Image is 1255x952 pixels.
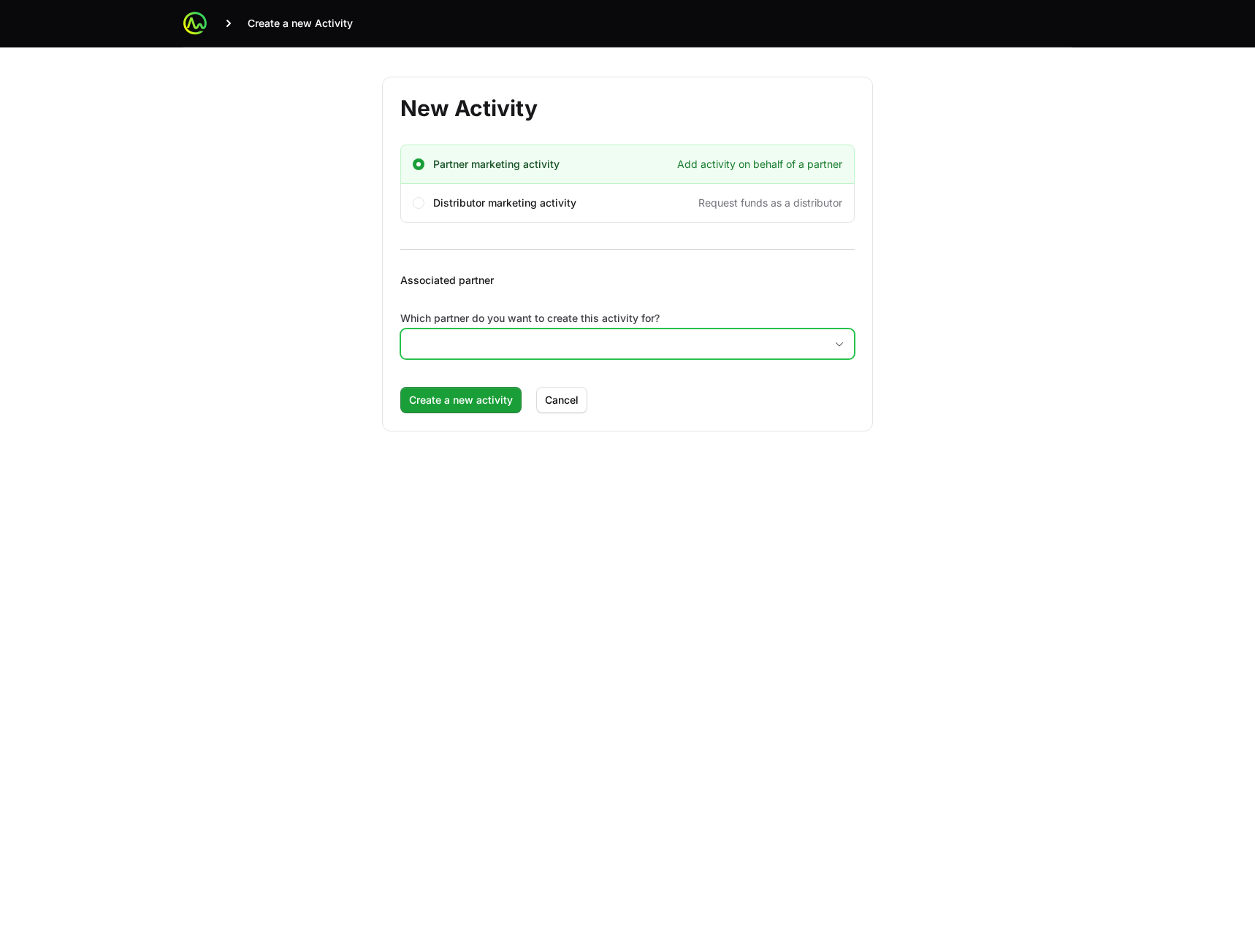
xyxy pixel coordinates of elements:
[183,12,207,35] img: ActivitySource
[698,196,842,210] span: Request funds as a distributor
[400,95,855,121] h1: New Activity
[400,273,855,288] p: Associated partner
[433,196,576,210] span: Distributor marketing activity
[433,157,560,172] span: Partner marketing activity
[545,391,579,409] span: Cancel
[409,391,513,409] span: Create a new activity
[248,16,353,31] span: Create a new Activity
[400,311,855,326] label: Which partner do you want to create this activity for?
[536,387,587,413] button: Cancel
[825,329,854,358] div: Open
[677,157,842,172] span: Add activity on behalf of a partner
[400,387,522,413] button: Create a new activity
